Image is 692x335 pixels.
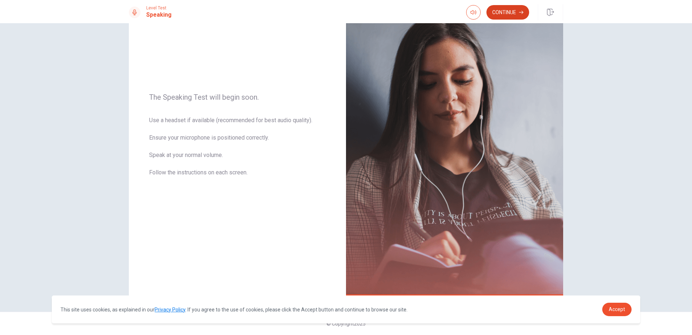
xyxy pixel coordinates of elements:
span: This site uses cookies, as explained in our . If you agree to the use of cookies, please click th... [60,307,408,313]
span: The Speaking Test will begin soon. [149,93,326,102]
div: cookieconsent [52,295,640,323]
button: Continue [486,5,529,20]
span: Use a headset if available (recommended for best audio quality). Ensure your microphone is positi... [149,116,326,186]
span: Accept [609,306,625,312]
span: © Copyright 2025 [326,321,366,327]
h1: Speaking [146,11,172,19]
a: Privacy Policy [155,307,185,313]
span: Level Test [146,5,172,11]
a: dismiss cookie message [602,303,632,316]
